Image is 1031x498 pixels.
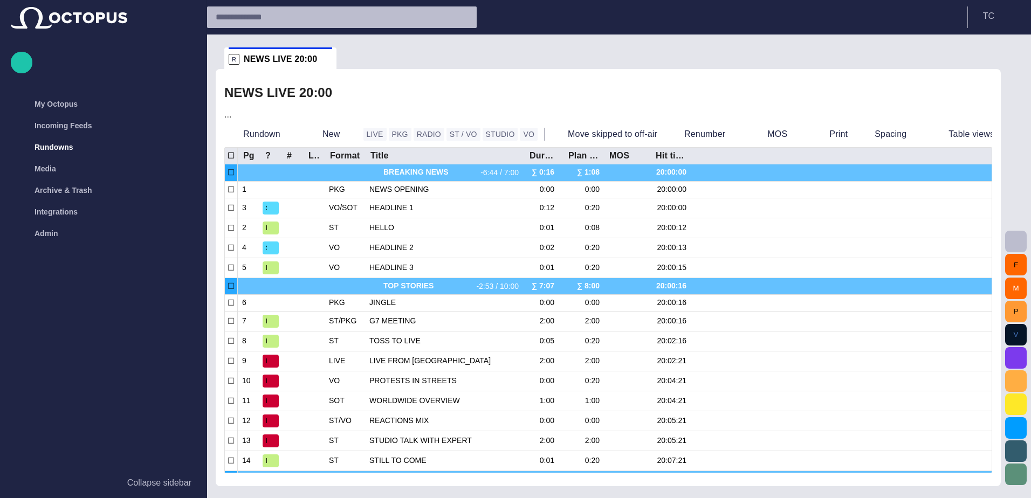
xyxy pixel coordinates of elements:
div: WORLDWIDE OVERVIEW [369,391,520,411]
span: PROTESTS IN STREETS [369,376,520,386]
div: STILL TO COME [369,451,520,471]
span: HEADLINE 2 [369,243,520,253]
ul: main menu [11,93,196,244]
button: V [1005,324,1027,345]
div: PKG [329,184,345,195]
div: 0:02 [540,243,559,253]
div: 12 [242,416,256,426]
div: 8 [242,336,256,346]
button: R [263,451,279,471]
span: STILL TO COME [369,455,520,466]
div: HELLO [369,218,520,238]
div: 1:00 [540,396,559,406]
button: F [1005,254,1027,275]
div: 0:00 [540,376,559,386]
span: N [266,416,267,426]
div: ST [329,435,339,446]
span: NEWS [383,471,469,487]
div: HEADLINE 1 [369,198,520,218]
span: TOSS TO LIVE [369,336,520,346]
p: Integrations [35,206,78,217]
div: ∑ 0:16 [532,164,559,181]
div: ∑ 14:49 [528,471,559,487]
div: 1:00 [567,396,600,406]
div: 7 [242,316,256,326]
p: T C [983,10,994,23]
div: Title [370,150,389,161]
div: 3 [242,203,256,213]
div: 20:04:21 [655,376,686,386]
span: NEWS OPENING [369,184,520,195]
button: STUDIO [483,128,518,141]
div: 20:05:21 [655,435,686,446]
div: Hit time [656,150,686,161]
img: Octopus News Room [11,7,127,29]
div: STUDIO TALK WITH EXPERT [369,431,520,451]
button: LIVE [363,128,387,141]
div: ∑ 15:28 [567,471,600,487]
div: 0:05 [540,336,559,346]
span: -6:44 / 7:00 [479,167,520,178]
div: Media [11,158,196,179]
div: 2 [242,223,256,233]
div: 0:08 [567,223,600,233]
span: HELLO [369,223,520,233]
div: LIVE [329,356,345,366]
button: M [1005,278,1027,299]
button: VO [520,128,538,141]
button: Move skipped to off-air [549,124,661,144]
div: ∑ 7:07 [532,278,559,294]
button: PKG [389,128,411,141]
span: R [266,316,267,327]
div: 20:04:21 [655,396,686,406]
span: R [266,336,267,347]
div: 0:00 [540,184,559,195]
button: New [304,124,359,144]
div: 2:00 [540,316,559,326]
div: 20:00:13 [655,243,686,253]
p: Archive & Trash [35,185,92,196]
div: NEWS OPENING [369,182,520,198]
div: 20:00:00 [655,203,686,213]
span: TOP STORIES [383,278,471,294]
button: S [263,238,279,258]
span: HEADLINE 1 [369,203,520,213]
div: 0:00 [540,298,559,308]
div: BREAKING NEWS [369,164,475,181]
div: 10 [242,376,256,386]
span: JINGLE [369,298,520,308]
h2: NEWS LIVE 20:00 [224,85,332,100]
button: Renumber [665,124,744,144]
div: 20:02:16 [655,336,686,346]
button: Table views [930,124,1013,144]
div: 2:00 [567,435,600,446]
div: 20:00:00 [655,184,686,195]
span: STUDIO TALK WITH EXPERT [369,435,520,446]
div: 20:00:12 [655,223,686,233]
span: NEWS LIVE 20:00 [244,54,317,65]
div: 11 [242,396,256,406]
button: R [263,258,279,278]
div: 20:00:16 [655,298,686,308]
div: SOT [329,396,345,406]
p: R [229,54,239,65]
div: 20:00:00 [655,164,686,181]
div: 1 [242,184,256,195]
span: WORLDWIDE OVERVIEW [369,396,520,406]
span: HEADLINE 3 [369,262,520,273]
span: G7 MEETING [369,316,520,326]
div: ? [265,150,271,161]
button: N [263,431,279,451]
span: N [266,356,267,366]
div: 20:05:21 [655,416,686,426]
div: Lck [308,150,320,161]
div: 0:12 [540,203,559,213]
div: 5 [242,262,256,273]
button: ST / VO [446,128,480,141]
div: ST [329,223,339,233]
div: TOSS TO LIVE [369,331,520,351]
button: R [263,331,279,351]
button: Collapse sidebar [11,472,196,494]
div: 13 [242,435,256,446]
div: VO [329,376,340,386]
